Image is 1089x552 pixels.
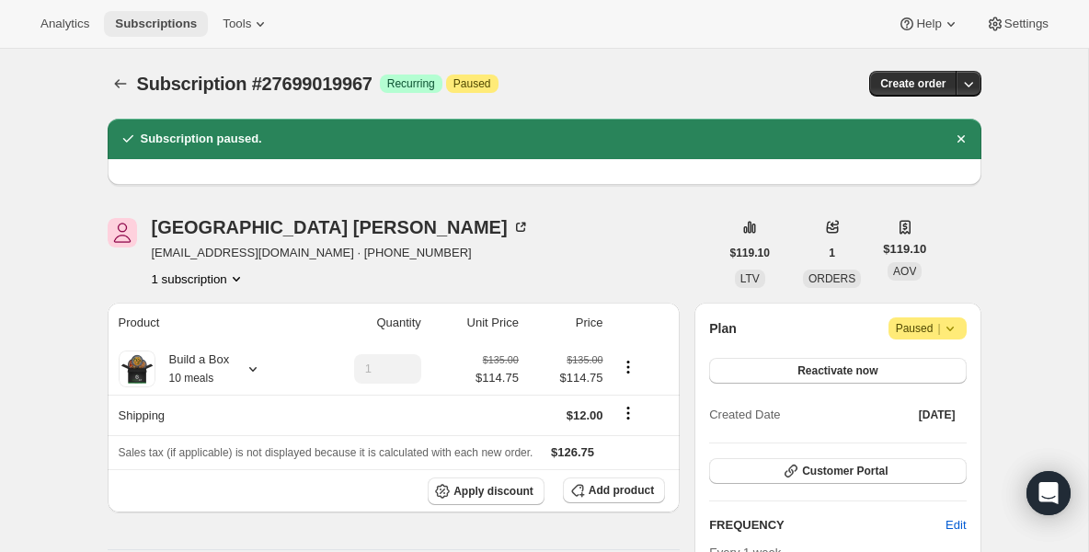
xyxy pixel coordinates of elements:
[1004,17,1049,31] span: Settings
[740,272,760,285] span: LTV
[453,484,533,499] span: Apply discount
[223,17,251,31] span: Tools
[387,76,435,91] span: Recurring
[152,244,530,262] span: [EMAIL_ADDRESS][DOMAIN_NAME] · [PHONE_NUMBER]
[29,11,100,37] button: Analytics
[880,76,946,91] span: Create order
[934,511,977,540] button: Edit
[152,270,246,288] button: Product actions
[709,406,780,424] span: Created Date
[40,17,89,31] span: Analytics
[946,516,966,535] span: Edit
[797,363,877,378] span: Reactivate now
[119,351,155,387] img: product img
[948,126,974,152] button: Dismiss notification
[428,477,544,505] button: Apply discount
[613,357,643,377] button: Product actions
[524,303,609,343] th: Price
[893,265,916,278] span: AOV
[108,395,305,435] th: Shipping
[919,408,956,422] span: [DATE]
[802,464,888,478] span: Customer Portal
[305,303,427,343] th: Quantity
[589,483,654,498] span: Add product
[169,372,214,385] small: 10 meals
[916,17,941,31] span: Help
[887,11,970,37] button: Help
[1026,471,1071,515] div: Open Intercom Messenger
[530,369,603,387] span: $114.75
[476,369,519,387] span: $114.75
[108,303,305,343] th: Product
[119,446,533,459] span: Sales tax (if applicable) is not displayed because it is calculated with each new order.
[808,272,855,285] span: ORDERS
[937,321,940,336] span: |
[818,240,846,266] button: 1
[551,445,594,459] span: $126.75
[115,17,197,31] span: Subscriptions
[709,516,946,535] h2: FREQUENCY
[155,351,230,387] div: Build a Box
[869,71,957,97] button: Create order
[709,358,966,384] button: Reactivate now
[567,354,602,365] small: $135.00
[483,354,519,365] small: $135.00
[829,246,835,260] span: 1
[975,11,1060,37] button: Settings
[427,303,524,343] th: Unit Price
[567,408,603,422] span: $12.00
[883,240,926,259] span: $119.10
[896,319,959,338] span: Paused
[108,71,133,97] button: Subscriptions
[152,218,530,236] div: [GEOGRAPHIC_DATA] [PERSON_NAME]
[709,458,966,484] button: Customer Portal
[141,130,262,148] h2: Subscription paused.
[719,240,781,266] button: $119.10
[137,74,373,94] span: Subscription #27699019967
[730,246,770,260] span: $119.10
[908,402,967,428] button: [DATE]
[709,319,737,338] h2: Plan
[563,477,665,503] button: Add product
[104,11,208,37] button: Subscriptions
[108,218,137,247] span: Jena Sica
[212,11,281,37] button: Tools
[613,403,643,423] button: Shipping actions
[453,76,491,91] span: Paused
